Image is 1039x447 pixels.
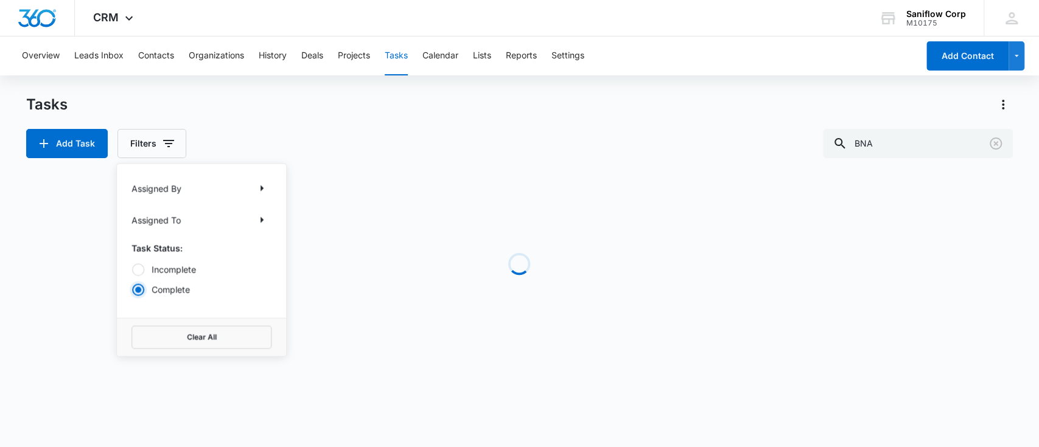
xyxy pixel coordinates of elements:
[506,36,537,75] button: Reports
[338,36,370,75] button: Projects
[131,241,271,254] p: Task Status:
[131,263,271,275] label: Incomplete
[252,178,271,198] button: Show Assigned By filters
[131,182,181,195] p: Assigned By
[117,129,186,158] button: Filters
[26,129,108,158] button: Add Task
[189,36,244,75] button: Organizations
[131,283,271,296] label: Complete
[993,95,1013,114] button: Actions
[74,36,124,75] button: Leads Inbox
[259,36,287,75] button: History
[551,36,584,75] button: Settings
[906,19,966,27] div: account id
[26,95,68,114] h1: Tasks
[823,129,1013,158] input: Search Tasks
[422,36,458,75] button: Calendar
[385,36,408,75] button: Tasks
[252,210,271,229] button: Show Assigned To filters
[93,11,119,24] span: CRM
[131,213,181,226] p: Assigned To
[131,325,271,348] button: Clear All
[22,36,60,75] button: Overview
[138,36,174,75] button: Contacts
[473,36,491,75] button: Lists
[986,134,1006,153] button: Clear
[906,9,966,19] div: account name
[926,41,1009,71] button: Add Contact
[301,36,323,75] button: Deals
